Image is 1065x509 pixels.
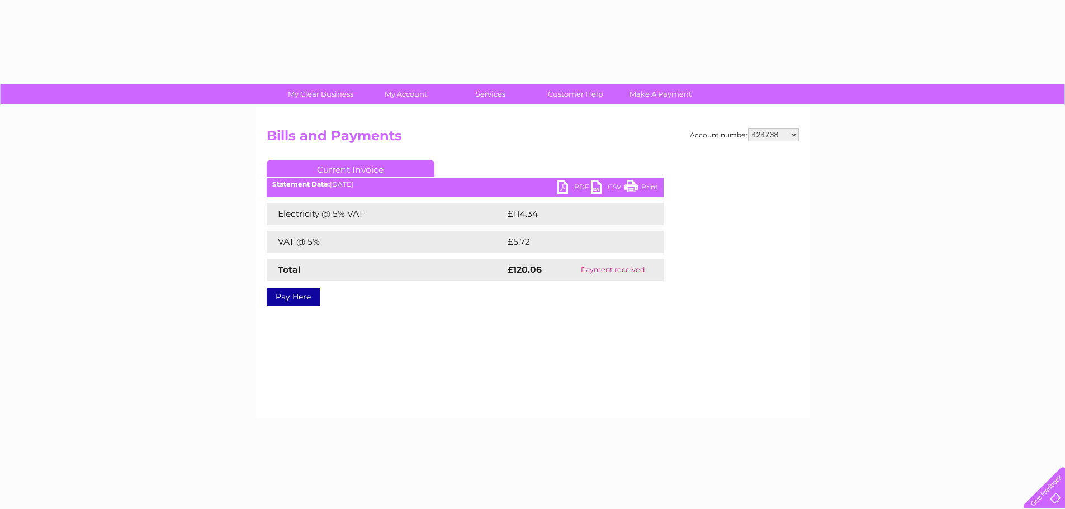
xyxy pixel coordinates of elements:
a: PDF [557,180,591,197]
a: My Clear Business [274,84,367,104]
b: Statement Date: [272,180,330,188]
td: Payment received [562,259,664,281]
td: VAT @ 5% [267,231,505,253]
strong: Total [278,264,301,275]
a: Print [624,180,658,197]
div: Account number [690,128,799,141]
a: Make A Payment [614,84,707,104]
td: £5.72 [505,231,637,253]
strong: £120.06 [508,264,542,275]
a: Services [444,84,537,104]
a: My Account [359,84,452,104]
a: Current Invoice [267,160,434,177]
div: [DATE] [267,180,664,188]
td: Electricity @ 5% VAT [267,203,505,225]
a: Pay Here [267,288,320,306]
td: £114.34 [505,203,642,225]
a: Customer Help [529,84,622,104]
a: CSV [591,180,624,197]
h2: Bills and Payments [267,128,799,149]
